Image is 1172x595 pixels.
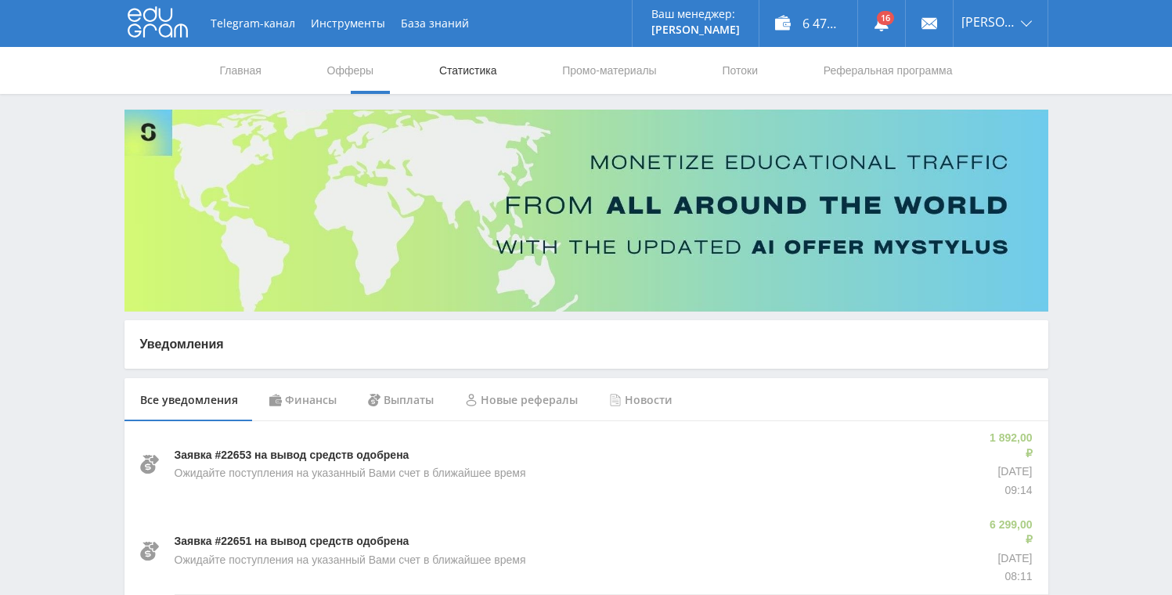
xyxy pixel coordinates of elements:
p: [DATE] [986,551,1032,567]
p: 08:11 [986,569,1032,585]
p: Ожидайте поступления на указанный Вами счет в ближайшее время [175,553,526,568]
p: [DATE] [986,464,1032,480]
div: Финансы [254,378,352,422]
p: Заявка #22653 на вывод средств одобрена [175,448,409,463]
p: 09:14 [986,483,1032,499]
div: Новости [593,378,688,422]
a: Офферы [326,47,376,94]
a: Реферальная программа [822,47,954,94]
a: Главная [218,47,263,94]
span: [PERSON_NAME] [961,16,1016,28]
p: Заявка #22651 на вывод средств одобрена [175,534,409,550]
img: Banner [124,110,1048,312]
div: Новые рефералы [449,378,593,422]
p: Ваш менеджер: [651,8,740,20]
p: [PERSON_NAME] [651,23,740,36]
a: Промо-материалы [561,47,658,94]
p: Ожидайте поступления на указанный Вами счет в ближайшее время [175,466,526,481]
div: Выплаты [352,378,449,422]
p: Уведомления [140,336,1033,353]
a: Потоки [720,47,759,94]
p: 6 299,00 ₽ [986,517,1032,548]
div: Все уведомления [124,378,254,422]
p: 1 892,00 ₽ [986,431,1032,461]
a: Статистика [438,47,499,94]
